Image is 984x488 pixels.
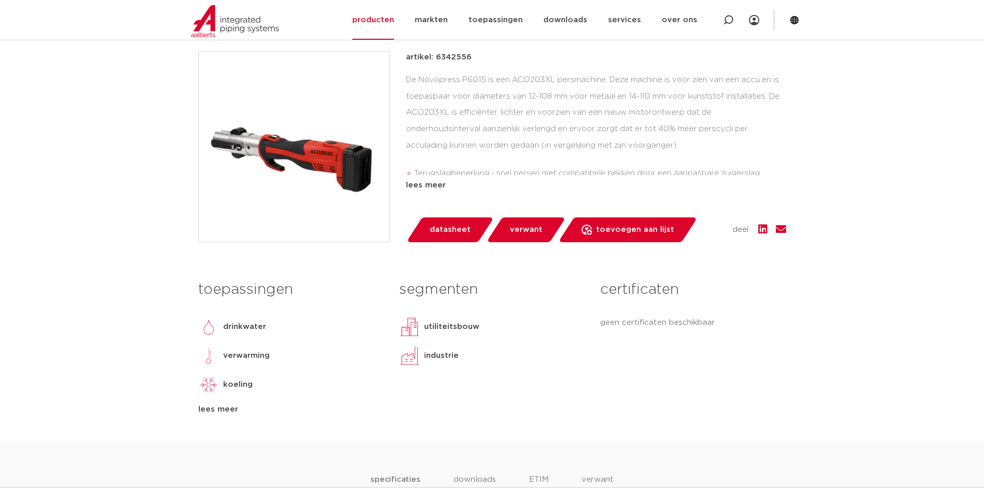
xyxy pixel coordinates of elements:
[198,317,219,337] img: drinkwater
[198,403,384,416] div: lees meer
[510,222,542,238] span: verwant
[732,224,750,236] span: deel:
[424,321,479,333] p: utiliteitsbouw
[198,279,384,300] h3: toepassingen
[223,379,253,391] p: koeling
[223,321,266,333] p: drinkwater
[430,222,471,238] span: datasheet
[399,345,420,366] img: industrie
[399,317,420,337] img: utiliteitsbouw
[406,217,494,242] a: datasheet
[406,72,786,175] div: De Novopress P6015 is een ACO203XL persmachine. Deze machine is voor zien van een accu en is toep...
[600,317,786,329] p: geen certificaten beschikbaar
[399,279,585,300] h3: segmenten
[486,217,566,242] a: verwant
[600,279,786,300] h3: certificaten
[198,345,219,366] img: verwarming
[406,179,786,192] div: lees meer
[406,51,472,64] p: artikel: 6342556
[223,350,270,362] p: verwarming
[198,374,219,395] img: koeling
[414,165,786,182] li: Terugslagbeperking - snel persen met compatibele bekken door een aanpasbare zuigerslag
[424,350,459,362] p: industrie
[596,222,674,238] span: toevoegen aan lijst
[199,52,389,242] img: Product Image for Novopress ACO203XL met 2 accu's 5,0Ah+oplader+koffer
